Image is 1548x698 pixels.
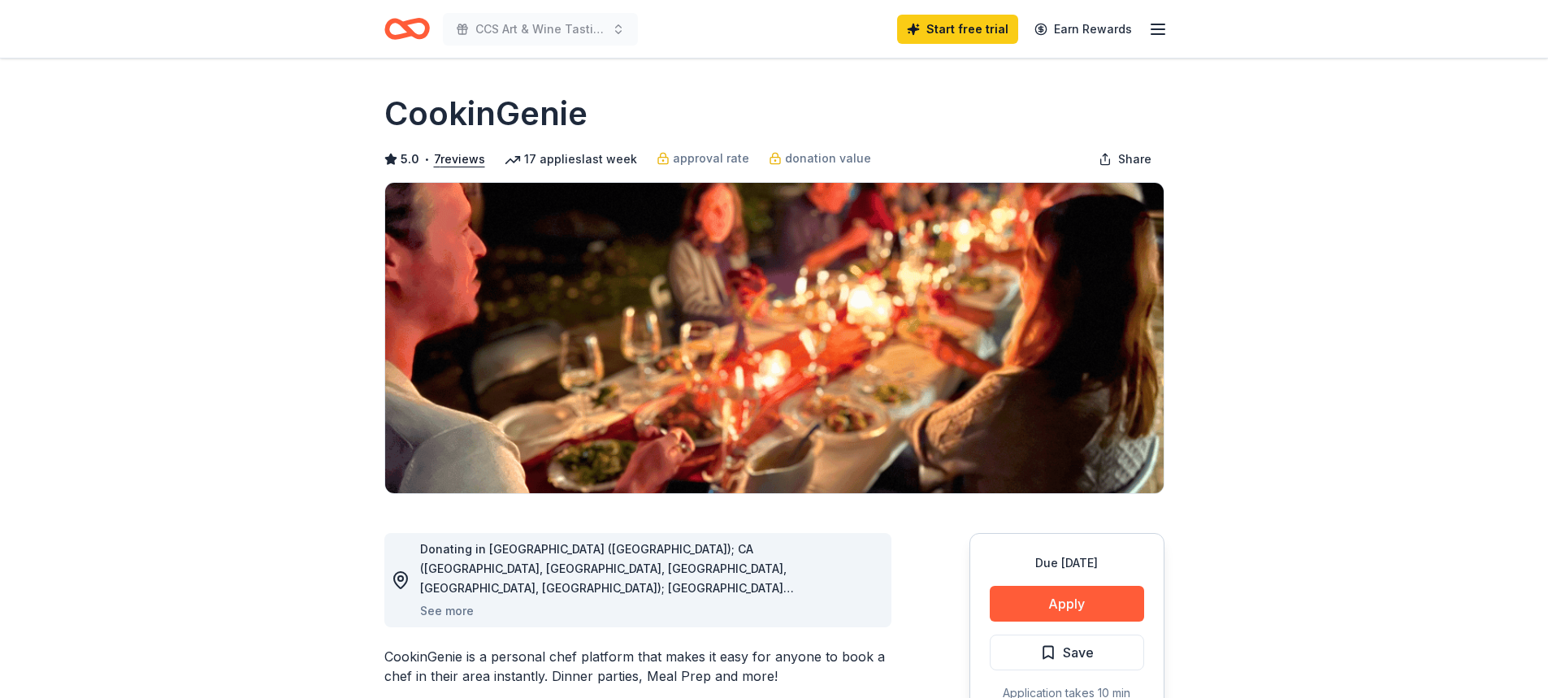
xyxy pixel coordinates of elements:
span: 5.0 [401,150,419,169]
span: donation value [785,149,871,168]
span: Save [1063,642,1094,663]
div: 17 applies last week [505,150,637,169]
a: Home [384,10,430,48]
a: Start free trial [897,15,1018,44]
span: • [423,153,429,166]
div: CookinGenie is a personal chef platform that makes it easy for anyone to book a chef in their are... [384,647,891,686]
button: See more [420,601,474,621]
h1: CookinGenie [384,91,588,137]
a: approval rate [657,149,749,168]
button: CCS Art & Wine Tasting [443,13,638,46]
button: Apply [990,586,1144,622]
button: Save [990,635,1144,670]
img: Image for CookinGenie [385,183,1164,493]
a: Earn Rewards [1025,15,1142,44]
button: 7reviews [434,150,485,169]
button: Share [1086,143,1164,176]
a: donation value [769,149,871,168]
span: CCS Art & Wine Tasting [475,20,605,39]
div: Due [DATE] [990,553,1144,573]
span: approval rate [673,149,749,168]
span: Share [1118,150,1151,169]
